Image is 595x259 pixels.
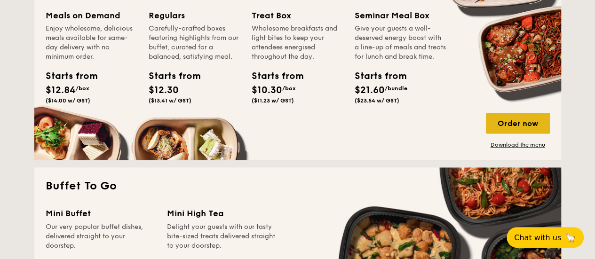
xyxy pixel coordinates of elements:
div: Starts from [252,69,294,83]
div: Mini Buffet [46,207,156,220]
span: ($14.00 w/ GST) [46,97,90,104]
span: Chat with us [514,233,561,242]
span: $12.30 [149,85,179,96]
a: Download the menu [486,141,550,149]
div: Enjoy wholesome, delicious meals available for same-day delivery with no minimum order. [46,24,137,62]
span: ($13.41 w/ GST) [149,97,191,104]
div: Give your guests a well-deserved energy boost with a line-up of meals and treats for lunch and br... [355,24,446,62]
div: Order now [486,113,550,133]
div: Meals on Demand [46,9,137,22]
div: Carefully-crafted boxes featuring highlights from our buffet, curated for a balanced, satisfying ... [149,24,240,62]
div: Delight your guests with our tasty bite-sized treats delivered straight to your doorstep. [167,222,277,250]
div: Starts from [46,69,88,83]
span: $12.84 [46,85,76,96]
span: /box [282,85,296,92]
div: Starts from [149,69,191,83]
div: Treat Box [252,9,343,22]
span: ($11.23 w/ GST) [252,97,294,104]
span: $21.60 [355,85,385,96]
span: 🦙 [565,232,576,243]
div: Wholesome breakfasts and light bites to keep your attendees energised throughout the day. [252,24,343,62]
span: /bundle [385,85,407,92]
div: Mini High Tea [167,207,277,220]
span: ($23.54 w/ GST) [355,97,399,104]
button: Chat with us🦙 [507,227,584,248]
span: /box [76,85,89,92]
div: Starts from [355,69,397,83]
span: $10.30 [252,85,282,96]
div: Regulars [149,9,240,22]
div: Our very popular buffet dishes, delivered straight to your doorstep. [46,222,156,250]
div: Seminar Meal Box [355,9,446,22]
h2: Buffet To Go [46,179,550,194]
